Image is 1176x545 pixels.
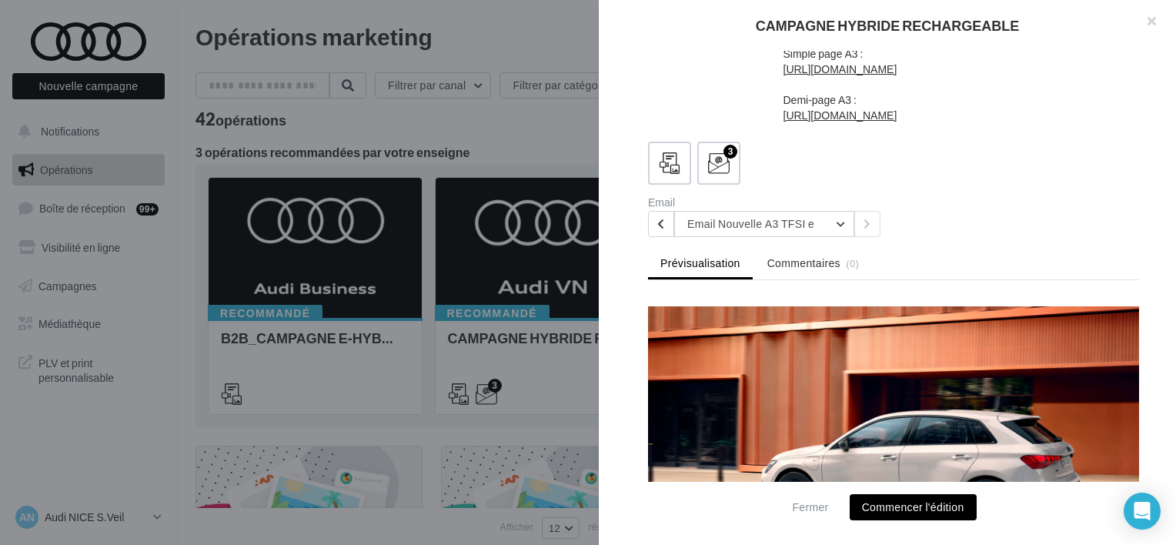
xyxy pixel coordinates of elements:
a: [URL][DOMAIN_NAME] [783,109,897,122]
button: Email Nouvelle A3 TFSI e [674,211,854,237]
div: Email [648,197,887,208]
button: Fermer [786,498,834,517]
div: 3 [723,145,737,159]
div: Demi-page A3 : [783,62,1128,123]
span: Commentaires [767,256,840,271]
div: CAMPAGNE HYBRIDE RECHARGEABLE [623,18,1151,32]
div: Simple page A3 : [783,46,1128,62]
div: Open Intercom Messenger [1124,493,1161,530]
button: Commencer l'édition [850,494,977,520]
span: (0) [846,257,859,269]
a: [URL][DOMAIN_NAME] [783,62,897,75]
